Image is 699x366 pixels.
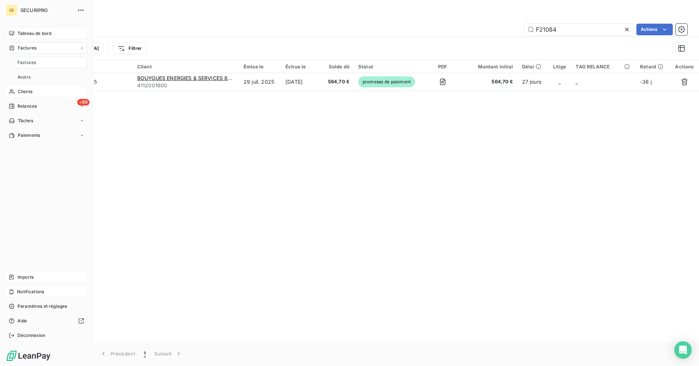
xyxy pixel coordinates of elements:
button: Actions [636,24,673,35]
div: PDF [428,64,457,69]
a: Imports [6,271,87,283]
span: Avoirs [17,74,31,80]
span: +99 [77,99,90,106]
button: Précédent [95,346,139,361]
span: Paiements [18,132,40,139]
span: Imports [17,274,33,281]
span: _ [558,79,561,85]
div: Échue le [285,64,317,69]
div: Délai [522,64,544,69]
button: Suivant [150,346,187,361]
input: Rechercher [524,24,633,35]
span: Déconnexion [17,332,46,339]
span: Tableau de bord [17,30,51,37]
a: Paiements [6,130,87,141]
a: Aide [6,315,87,327]
a: Avoirs [15,71,87,83]
span: Aide [17,318,27,324]
a: Tâches [6,115,87,127]
span: Relances [17,103,37,110]
div: Retard [640,64,666,69]
span: Factures [18,45,36,51]
span: 1 [144,350,146,357]
span: Factures [17,59,36,66]
div: SE [6,4,17,16]
div: Litige [552,64,567,69]
a: +99Relances [6,100,87,112]
a: Clients [6,86,87,98]
div: Client [137,64,235,69]
span: 564,70 € [466,78,513,85]
span: SECURIPRO [20,7,73,13]
div: Émise le [244,64,277,69]
div: Statut [358,64,419,69]
td: [DATE] [281,73,321,91]
span: Notifications [17,289,44,295]
td: 29 juil. 2025 [239,73,281,91]
div: Actions [674,64,695,69]
span: BOUYGUES ENERGIES & SERVICES 848X [137,75,238,81]
img: Logo LeanPay [6,350,51,362]
a: Factures [15,57,87,68]
div: Montant initial [466,64,513,69]
button: 1 [139,346,150,361]
div: Solde dû [326,64,349,69]
a: Paramètres et réglages [6,301,87,312]
span: Paramètres et réglages [17,303,67,310]
div: Open Intercom Messenger [674,341,692,359]
a: Tableau de bord [6,28,87,39]
td: 27 jours [518,73,548,91]
span: promesse de paiement [358,76,415,87]
span: Tâches [18,118,33,124]
span: 4112001600 [137,82,235,89]
span: Clients [18,88,32,95]
div: TAG RELANCE [576,64,631,69]
span: 564,70 € [326,78,349,85]
span: _ [576,79,578,85]
button: Filtrer [113,43,146,54]
span: -36 j [640,79,652,85]
a: FacturesFacturesAvoirs [6,42,87,83]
